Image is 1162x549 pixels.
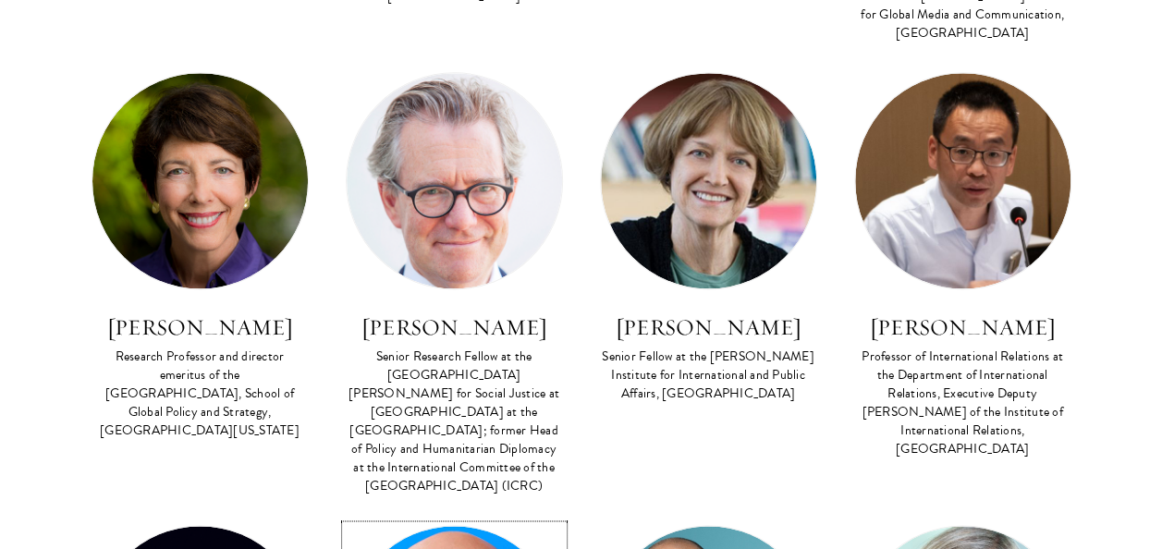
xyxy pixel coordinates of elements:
div: Senior Fellow at the [PERSON_NAME] Institute for International and Public Affairs, [GEOGRAPHIC_DATA] [600,348,817,403]
a: [PERSON_NAME] Senior Fellow at the [PERSON_NAME] Institute for International and Public Affairs, ... [600,72,817,405]
h3: [PERSON_NAME] [346,311,563,343]
a: [PERSON_NAME] Research Professor and director emeritus of the [GEOGRAPHIC_DATA], School of Global... [92,72,309,442]
div: Research Professor and director emeritus of the [GEOGRAPHIC_DATA], School of Global Policy and St... [92,348,309,440]
h3: [PERSON_NAME] [854,311,1071,343]
div: Professor of International Relations at the Department of International Relations, Executive Depu... [854,348,1071,458]
a: [PERSON_NAME] Professor of International Relations at the Department of International Relations, ... [854,72,1071,460]
h3: [PERSON_NAME] [92,311,309,343]
h3: [PERSON_NAME] [600,311,817,343]
div: Senior Research Fellow at the [GEOGRAPHIC_DATA][PERSON_NAME] for Social Justice at [GEOGRAPHIC_DA... [346,348,563,495]
a: [PERSON_NAME] Senior Research Fellow at the [GEOGRAPHIC_DATA][PERSON_NAME] for Social Justice at ... [346,72,563,497]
